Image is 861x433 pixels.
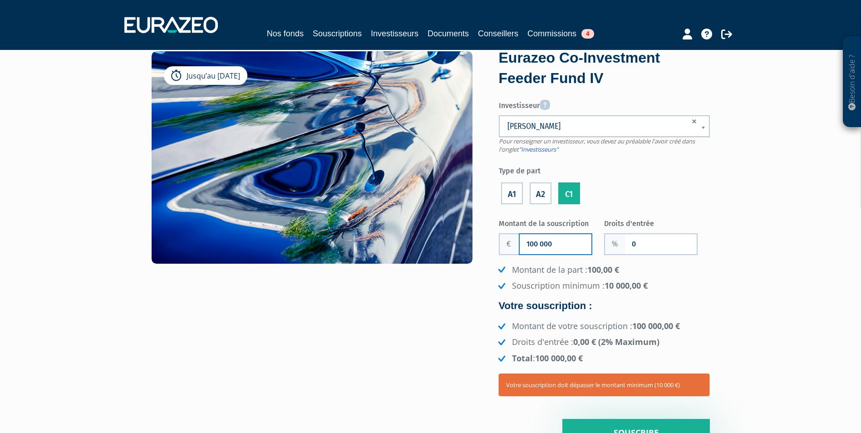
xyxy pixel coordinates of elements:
label: C1 [558,182,580,204]
div: Votre souscription doit dépasser le montant minimum (10 000 €) [499,374,710,397]
strong: 100 000,00 € [632,320,680,331]
a: Commissions4 [527,27,594,40]
a: "Investisseurs" [519,145,558,153]
strong: Total [512,353,533,364]
a: Conseillers [478,27,518,40]
label: Investisseur [499,96,710,111]
span: 4 [581,29,594,39]
p: Besoin d'aide ? [847,41,857,123]
strong: 10 000,00 € [605,280,648,291]
strong: 100 000,00 € [535,353,583,364]
strong: 100,00 € [587,264,619,275]
h4: Votre souscription : [499,300,710,311]
a: Documents [428,27,469,40]
a: Souscriptions [313,27,362,40]
a: Nos fonds [267,27,304,41]
label: A2 [530,182,551,204]
img: Eurazeo Co-Investment Feeder Fund IV [152,51,472,264]
span: Pour renseigner un investisseur, vous devez au préalable l'avoir créé dans l'onglet [499,137,695,154]
label: Montant de la souscription [499,216,605,229]
div: Jusqu’au [DATE] [164,66,247,85]
span: [PERSON_NAME] [507,121,684,132]
input: Frais d'entrée [625,234,697,254]
strong: 0,00 € (2% Maximum) [573,336,659,347]
a: Investisseurs [371,27,418,40]
img: 1732889491-logotype_eurazeo_blanc_rvb.png [124,17,218,33]
input: Montant de la souscription souhaité [520,234,591,254]
label: A1 [501,182,523,204]
li: Droits d'entrée : [496,336,710,348]
li: : [496,353,710,364]
label: Type de part [499,163,710,177]
li: Souscription minimum : [496,280,710,292]
li: Montant de la part : [496,264,710,276]
li: Montant de votre souscription : [496,320,710,332]
label: Droits d'entrée [604,216,710,229]
div: Eurazeo Co-Investment Feeder Fund IV [499,48,710,89]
